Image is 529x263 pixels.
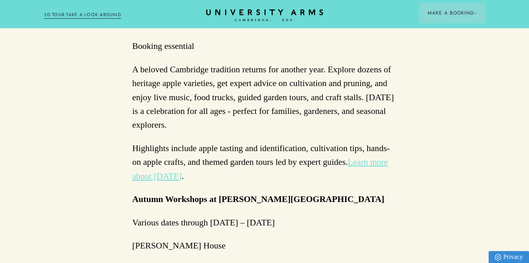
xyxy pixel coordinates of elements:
[44,11,121,19] a: 3D TOUR:TAKE A LOOK AROUND
[132,239,397,252] p: [PERSON_NAME] House
[132,63,397,132] p: A beloved Cambridge tradition returns for another year. Explore dozens of heritage apple varietie...
[428,9,477,17] span: Make a Booking
[132,141,397,183] p: Highlights include apple tasting and identification, cultivation tips, hands-on apple crafts, and...
[206,9,323,22] a: Home
[495,254,501,261] img: Privacy
[132,157,388,181] a: Learn more about [DATE]
[132,194,385,204] strong: Autumn Workshops at [PERSON_NAME][GEOGRAPHIC_DATA]
[420,3,485,23] button: Make a BookingArrow icon
[132,39,397,53] p: Booking essential
[489,251,529,263] a: Privacy
[132,216,397,229] p: Various dates through [DATE] – [DATE]
[474,12,477,15] img: Arrow icon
